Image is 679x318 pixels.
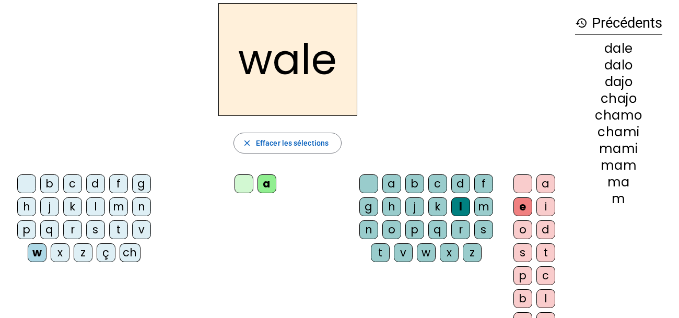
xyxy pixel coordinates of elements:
[575,126,662,138] div: chami
[428,197,447,216] div: k
[257,174,276,193] div: a
[97,243,115,262] div: ç
[256,137,329,149] span: Effacer les sélections
[382,197,401,216] div: h
[86,174,105,193] div: d
[451,174,470,193] div: d
[428,220,447,239] div: q
[132,174,151,193] div: g
[451,220,470,239] div: r
[17,197,36,216] div: h
[575,11,662,35] h3: Précédents
[218,3,357,116] h2: wale
[405,220,424,239] div: p
[536,197,555,216] div: i
[40,220,59,239] div: q
[513,220,532,239] div: o
[575,92,662,105] div: chajo
[575,143,662,155] div: mami
[513,266,532,285] div: p
[371,243,390,262] div: t
[382,220,401,239] div: o
[382,174,401,193] div: a
[109,220,128,239] div: t
[63,174,82,193] div: c
[536,289,555,308] div: l
[575,17,588,29] mat-icon: history
[40,197,59,216] div: j
[17,220,36,239] div: p
[536,266,555,285] div: c
[440,243,459,262] div: x
[474,174,493,193] div: f
[575,42,662,55] div: dale
[74,243,92,262] div: z
[575,109,662,122] div: chamo
[417,243,436,262] div: w
[233,133,342,154] button: Effacer les sélections
[405,174,424,193] div: b
[109,197,128,216] div: m
[513,197,532,216] div: e
[428,174,447,193] div: c
[86,220,105,239] div: s
[463,243,482,262] div: z
[536,174,555,193] div: a
[536,220,555,239] div: d
[405,197,424,216] div: j
[513,243,532,262] div: s
[394,243,413,262] div: v
[575,159,662,172] div: mam
[120,243,141,262] div: ch
[63,197,82,216] div: k
[359,197,378,216] div: g
[575,59,662,72] div: dalo
[451,197,470,216] div: l
[474,220,493,239] div: s
[63,220,82,239] div: r
[51,243,69,262] div: x
[86,197,105,216] div: l
[536,243,555,262] div: t
[474,197,493,216] div: m
[359,220,378,239] div: n
[132,197,151,216] div: n
[242,138,252,148] mat-icon: close
[575,76,662,88] div: dajo
[513,289,532,308] div: b
[40,174,59,193] div: b
[575,193,662,205] div: m
[28,243,46,262] div: w
[575,176,662,189] div: ma
[109,174,128,193] div: f
[132,220,151,239] div: v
